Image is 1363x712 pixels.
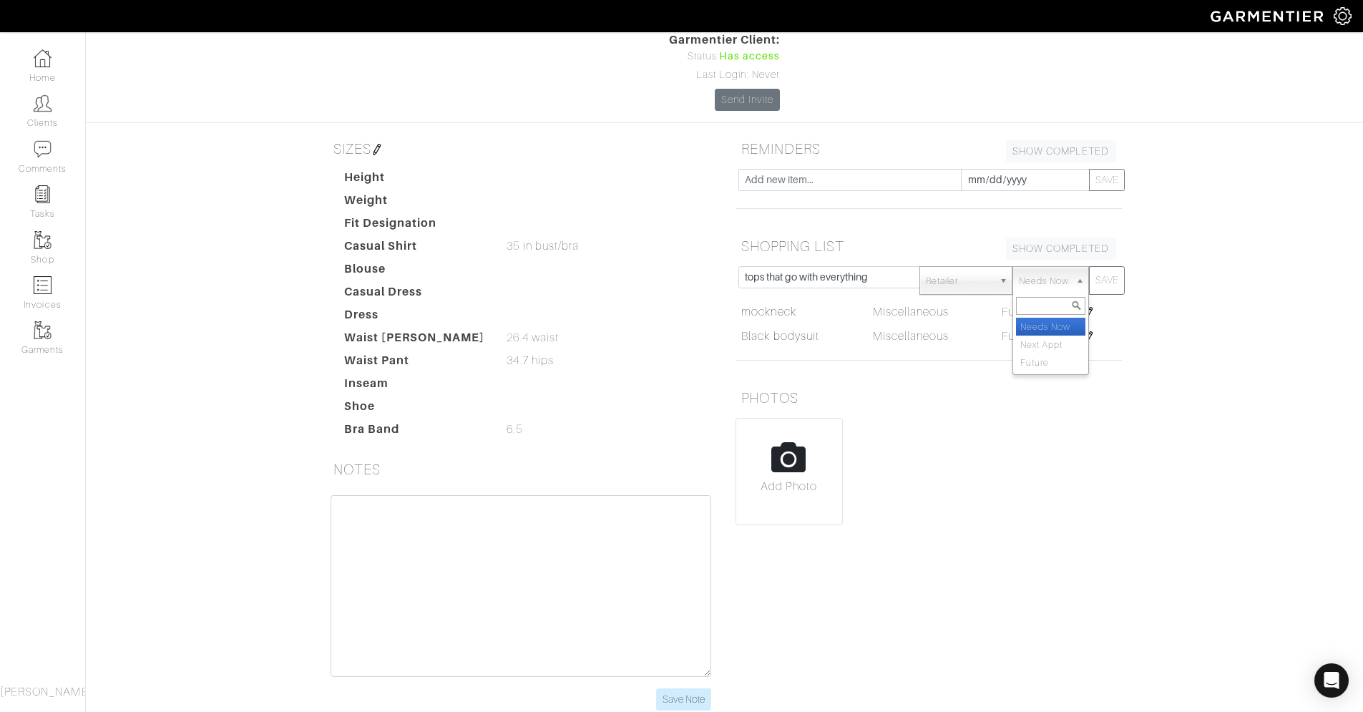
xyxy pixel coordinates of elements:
button: SAVE [1089,169,1125,191]
dt: Waist Pant [333,352,497,375]
a: SHOW COMPLETED [1006,140,1116,162]
div: Open Intercom Messenger [1314,663,1349,698]
img: pen-cf24a1663064a2ec1b9c1bd2387e9de7a2fa800b781884d57f21acf72779bad2.png [371,144,383,155]
h5: SIZES [328,135,714,163]
img: orders-icon-0abe47150d42831381b5fb84f609e132dff9fe21cb692f30cb5eec754e2cba89.png [34,276,52,294]
input: Add new item... [738,169,962,191]
a: Black bodysuit [741,328,819,345]
img: pen-cf24a1663064a2ec1b9c1bd2387e9de7a2fa800b781884d57f21acf72779bad2.png [1083,331,1095,343]
span: 35 in bust/bra [507,238,579,255]
dt: Height [333,169,497,192]
span: Miscellaneous [873,306,949,318]
span: 26.4 waist [507,329,559,346]
img: garments-icon-b7da505a4dc4fd61783c78ac3ca0ef83fa9d6f193b1c9dc38574b1d14d53ca28.png [34,231,52,249]
button: SAVE [1089,266,1125,295]
span: Retailer [926,267,993,296]
dt: Waist [PERSON_NAME] [333,329,497,352]
input: Add new item [738,266,921,288]
a: Send Invite [715,89,781,111]
dt: Fit Designation [333,215,497,238]
h5: SHOPPING LIST [736,232,1122,260]
img: gear-icon-white-bd11855cb880d31180b6d7d6211b90ccbf57a29d726f0c71d8c61bd08dd39cc2.png [1334,7,1352,25]
img: dashboard-icon-dbcd8f5a0b271acd01030246c82b418ddd0df26cd7fceb0bd07c9910d44c42f6.png [34,49,52,67]
img: garmentier-logo-header-white-b43fb05a5012e4ada735d5af1a66efaba907eab6374d6393d1fbf88cb4ef424d.png [1203,4,1334,29]
dt: Shoe [333,398,497,421]
span: Garmentier Client: [669,31,781,49]
a: mockneck [741,303,796,321]
a: SHOW COMPLETED [1006,238,1116,260]
span: Has access [719,49,781,64]
li: Next Appt [1016,336,1085,353]
span: Future [1002,330,1035,343]
span: Future [1002,306,1035,318]
h5: REMINDERS [736,135,1122,163]
dt: Casual Dress [333,283,497,306]
div: Status: [669,49,781,64]
span: Needs Now [1019,267,1069,296]
img: reminder-icon-8004d30b9f0a5d33ae49ab947aed9ed385cf756f9e5892f1edd6e32f2345188e.png [34,185,52,203]
div: Last Login: Never [669,67,781,83]
dt: Casual Shirt [333,238,497,260]
dt: Dress [333,306,497,329]
h5: NOTES [328,455,714,484]
dt: Bra Band [333,421,497,444]
span: 6.5 [507,421,522,438]
dt: Inseam [333,375,497,398]
input: Save Note [656,688,711,711]
img: clients-icon-6bae9207a08558b7cb47a8932f037763ab4055f8c8b6bfacd5dc20c3e0201464.png [34,94,52,112]
dt: Weight [333,192,497,215]
li: Needs Now [1016,318,1085,336]
img: pen-cf24a1663064a2ec1b9c1bd2387e9de7a2fa800b781884d57f21acf72779bad2.png [1083,307,1095,318]
span: 34.7 hips [507,352,553,369]
img: garments-icon-b7da505a4dc4fd61783c78ac3ca0ef83fa9d6f193b1c9dc38574b1d14d53ca28.png [34,321,52,339]
span: Miscellaneous [873,330,949,343]
li: Future [1016,353,1085,371]
dt: Blouse [333,260,497,283]
h5: PHOTOS [736,384,1122,412]
img: comment-icon-a0a6a9ef722e966f86d9cbdc48e553b5cf19dbc54f86b18d962a5391bc8f6eb6.png [34,140,52,158]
